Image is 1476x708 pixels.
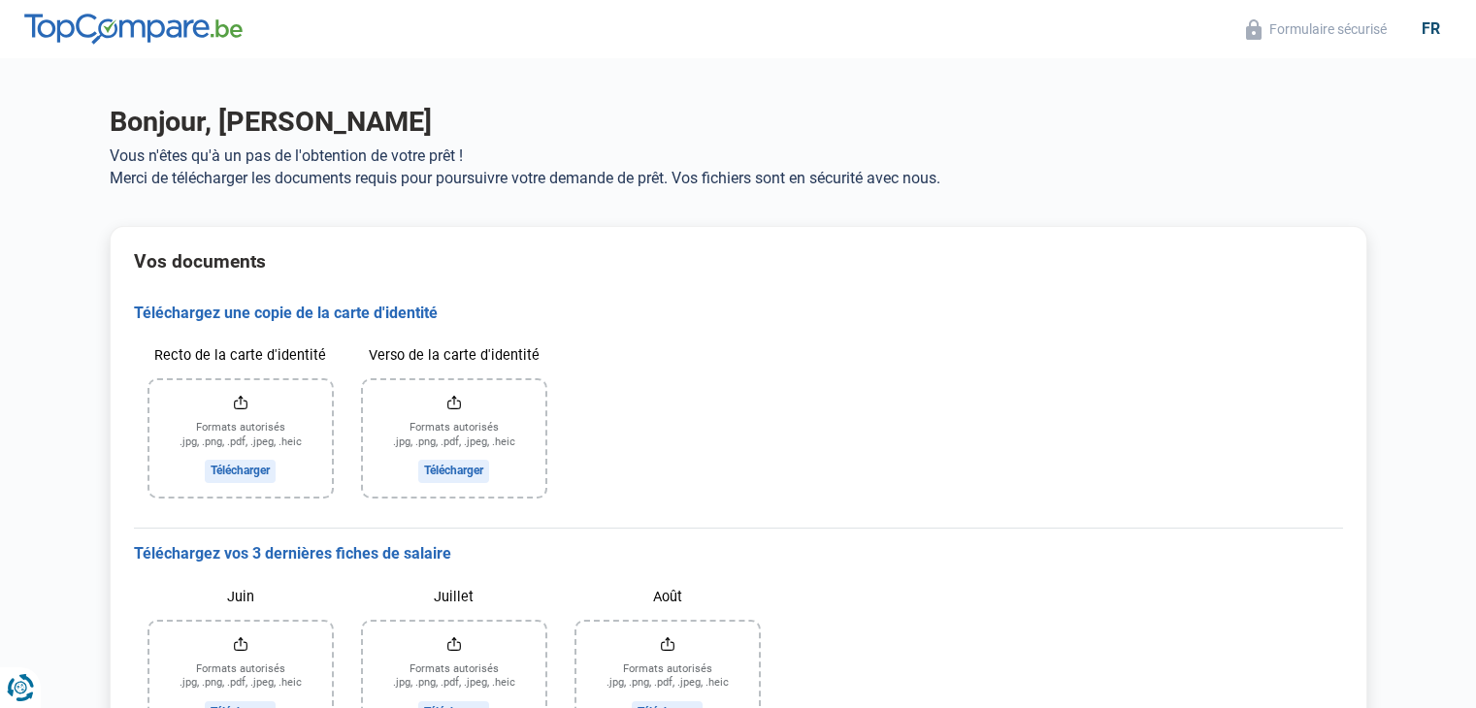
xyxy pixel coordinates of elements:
[134,544,1343,564] h3: Téléchargez vos 3 dernières fiches de salaire
[134,250,1343,273] h2: Vos documents
[1410,19,1452,38] div: fr
[1240,18,1393,41] button: Formulaire sécurisé
[363,338,545,372] label: Verso de la carte d'identité
[110,146,1367,165] p: Vous n'êtes qu'à un pas de l'obtention de votre prêt !
[110,105,1367,139] h1: Bonjour, [PERSON_NAME]
[24,14,243,45] img: TopCompare.be
[576,580,759,614] label: Août
[134,304,1343,324] h3: Téléchargez une copie de la carte d'identité
[110,169,1367,187] p: Merci de télécharger les documents requis pour poursuivre votre demande de prêt. Vos fichiers son...
[149,338,332,372] label: Recto de la carte d'identité
[149,580,332,614] label: Juin
[363,580,545,614] label: Juillet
